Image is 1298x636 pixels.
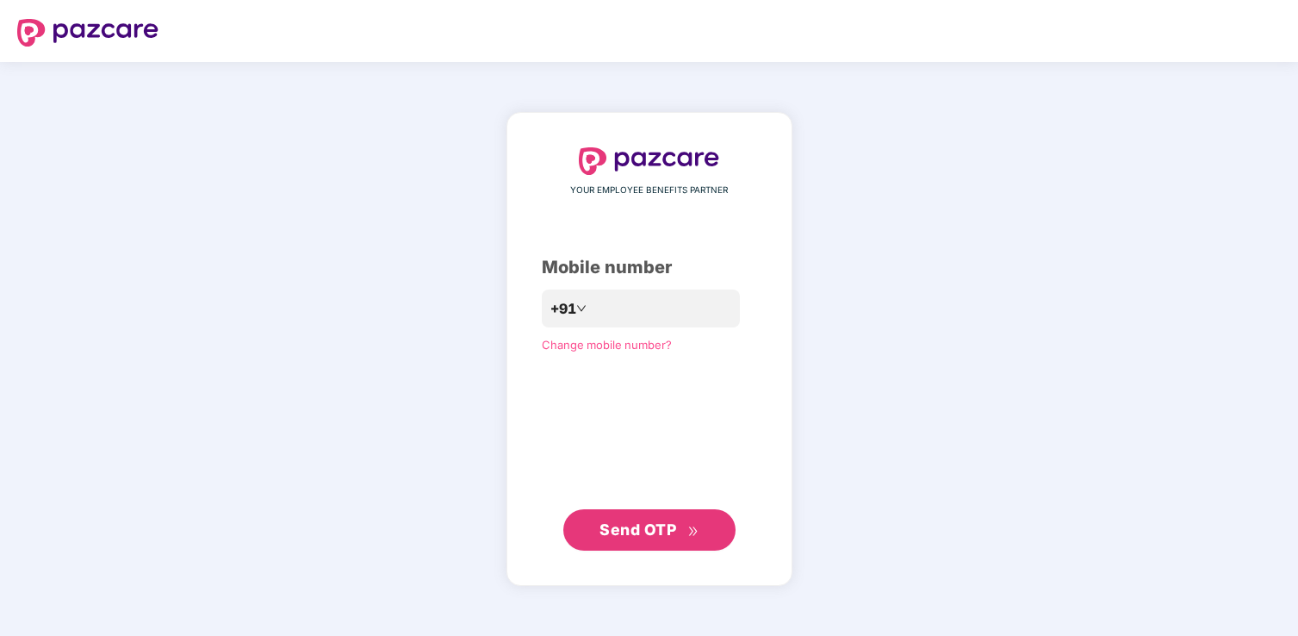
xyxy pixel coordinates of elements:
[563,509,736,551] button: Send OTPdouble-right
[542,254,757,281] div: Mobile number
[687,526,699,537] span: double-right
[576,303,587,314] span: down
[550,298,576,320] span: +91
[542,338,672,352] a: Change mobile number?
[599,521,676,539] span: Send OTP
[570,184,728,197] span: YOUR EMPLOYEE BENEFITS PARTNER
[579,147,720,175] img: logo
[17,19,158,47] img: logo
